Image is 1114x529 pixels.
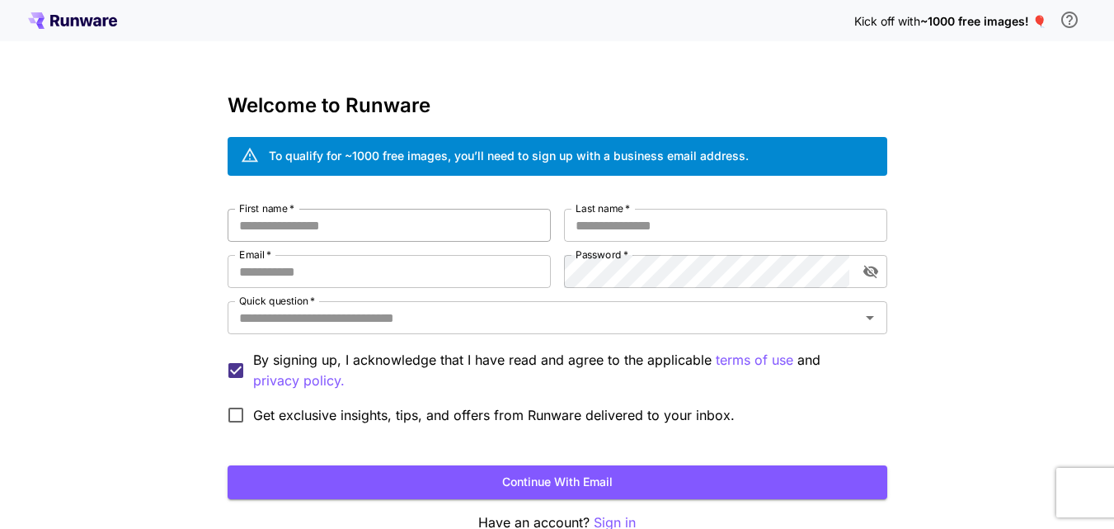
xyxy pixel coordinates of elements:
button: In order to qualify for free credit, you need to sign up with a business email address and click ... [1053,3,1086,36]
button: toggle password visibility [856,257,886,286]
span: Kick off with [854,14,920,28]
p: By signing up, I acknowledge that I have read and agree to the applicable and [253,350,874,391]
button: Open [858,306,881,329]
p: privacy policy. [253,371,345,391]
label: Email [239,248,271,262]
label: Quick question [239,294,315,308]
label: Password [576,248,628,262]
label: Last name [576,201,630,215]
div: To qualify for ~1000 free images, you’ll need to sign up with a business email address. [269,147,749,164]
span: Get exclusive insights, tips, and offers from Runware delivered to your inbox. [253,405,735,425]
p: terms of use [716,350,793,371]
h3: Welcome to Runware [228,94,887,117]
span: ~1000 free images! 🎈 [920,14,1046,28]
button: By signing up, I acknowledge that I have read and agree to the applicable and privacy policy. [716,350,793,371]
button: By signing up, I acknowledge that I have read and agree to the applicable terms of use and [253,371,345,391]
label: First name [239,201,294,215]
button: Continue with email [228,465,887,499]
